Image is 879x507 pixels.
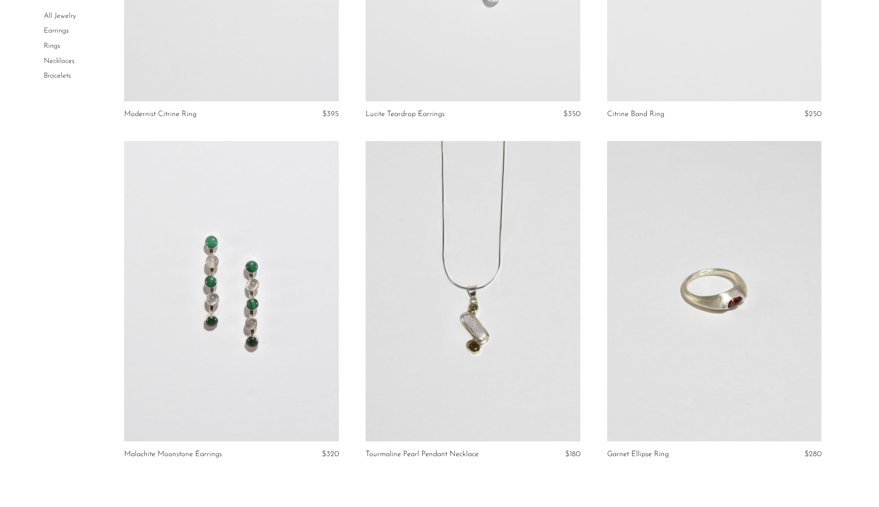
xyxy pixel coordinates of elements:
a: All Jewelry [44,12,76,20]
span: $280 [804,450,821,458]
a: Garnet Ellipse Ring [607,450,669,458]
span: $180 [565,450,580,458]
a: Necklaces [44,58,75,65]
span: $250 [804,110,821,118]
a: Tourmaline Pearl Pendant Necklace [366,450,479,458]
a: Earrings [44,28,69,35]
a: Malachite Moonstone Earrings [124,450,222,458]
a: Lucite Teardrop Earrings [366,110,445,118]
a: Rings [44,42,60,50]
span: $395 [322,110,339,118]
a: Modernist Citrine Ring [124,110,196,118]
span: $320 [322,450,339,458]
span: $350 [563,110,580,118]
a: Citrine Band Ring [607,110,664,118]
a: Bracelets [44,72,71,79]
